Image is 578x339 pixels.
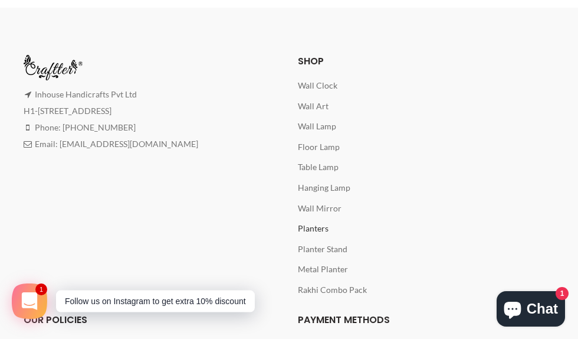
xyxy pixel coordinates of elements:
a: Rakhi Combo Pack [298,285,367,295]
span: OUR POLICIES [24,313,87,327]
a: Wall Lamp [298,121,336,131]
a: Metal Planter [298,264,348,274]
a: Wall Mirror [298,203,341,213]
a: Planters [298,223,329,233]
a: Planter Stand [298,244,347,254]
a: Hanging Lamp [298,182,350,193]
a: Wall Clock [298,80,337,90]
a: Floor Lamp [298,142,340,152]
div: Inhouse Handicrafts Pvt Ltd H1-[STREET_ADDRESS] Phone: [PHONE_NUMBER] Email: [EMAIL_ADDRESS][DOMA... [24,86,281,152]
img: craftter.com [24,55,83,80]
a: Table Lamp [298,162,339,172]
span: SHOP [298,54,324,68]
span: Payment Methods [298,313,390,327]
inbox-online-store-chat: Shopify online store chat [493,291,569,330]
a: Wall Art [298,101,329,111]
